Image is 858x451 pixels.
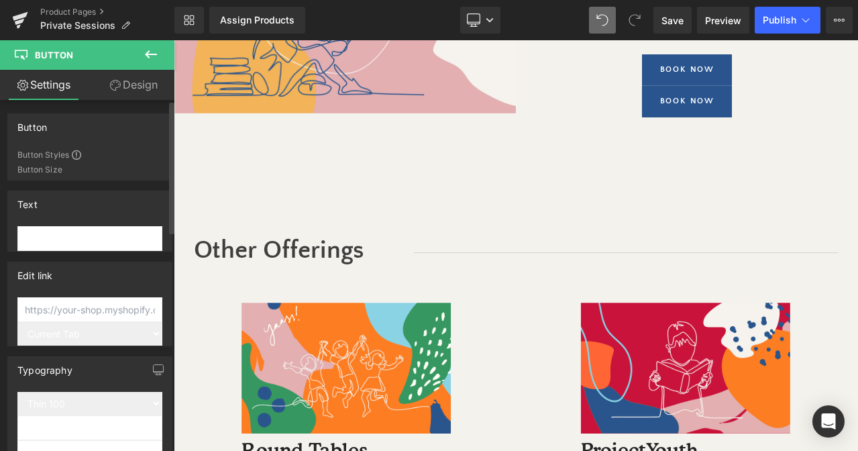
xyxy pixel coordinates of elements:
[90,70,177,100] a: Design
[755,7,820,34] button: Publish
[17,165,162,174] div: Button Size
[589,7,616,34] button: Undo
[705,13,741,28] span: Preview
[40,20,115,31] span: Private Sessions
[17,262,53,281] div: Edit link
[661,13,684,28] span: Save
[220,15,294,26] div: Assign Products
[17,297,162,322] input: https://your-shop.myshopify.com
[697,7,749,34] a: Preview
[621,7,648,34] button: Redo
[555,17,662,54] button: Book Now
[763,15,796,26] span: Publish
[40,7,174,17] a: Product Pages
[17,357,72,376] div: Typography
[174,7,204,34] a: New Library
[812,405,845,438] div: Open Intercom Messenger
[555,54,662,91] button: Book Now
[23,232,225,266] b: Other Offerings
[826,7,853,34] button: More
[17,114,47,133] div: Button
[17,149,162,160] div: Button Styles
[35,50,73,60] span: Button
[17,191,38,210] div: Text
